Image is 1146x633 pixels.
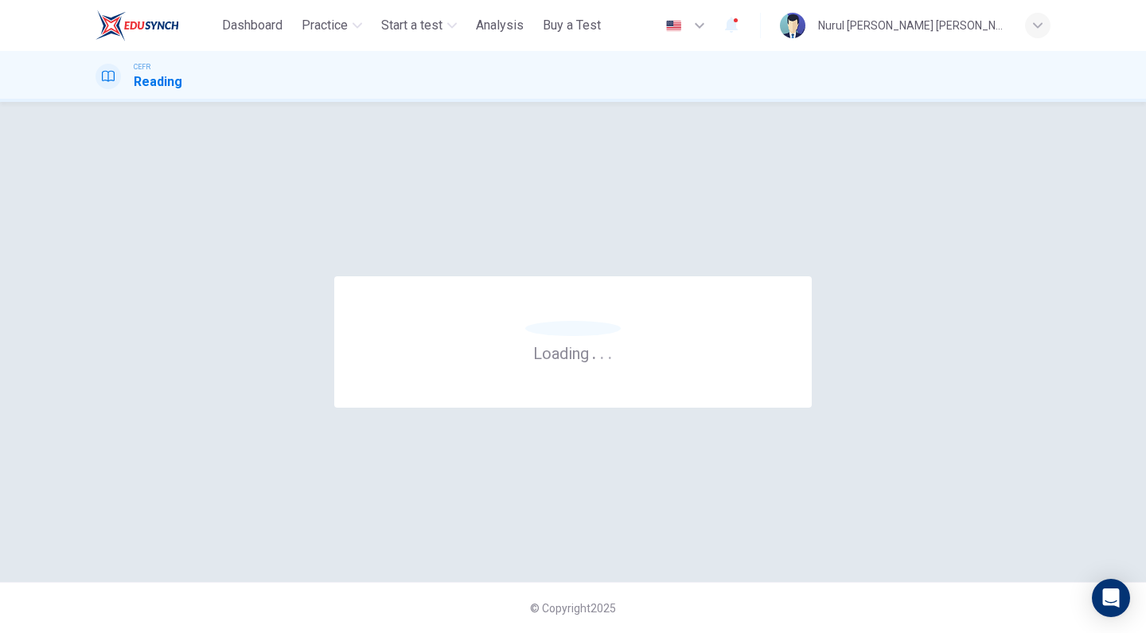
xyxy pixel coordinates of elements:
span: Start a test [381,16,442,35]
span: © Copyright 2025 [530,602,616,615]
button: Practice [295,11,368,40]
h6: . [607,338,613,365]
div: Nurul [PERSON_NAME] [PERSON_NAME] [818,16,1006,35]
h1: Reading [134,72,182,92]
a: ELTC logo [95,10,216,41]
span: Practice [302,16,348,35]
h6: Loading [533,342,613,363]
span: Buy a Test [543,16,601,35]
img: en [664,20,684,32]
img: Profile picture [780,13,805,38]
button: Dashboard [216,11,289,40]
div: Open Intercom Messenger [1092,579,1130,617]
h6: . [591,338,597,365]
button: Buy a Test [536,11,607,40]
span: Analysis [476,16,524,35]
button: Start a test [375,11,463,40]
button: Analysis [470,11,530,40]
img: ELTC logo [95,10,179,41]
span: CEFR [134,61,150,72]
span: Dashboard [222,16,283,35]
h6: . [599,338,605,365]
